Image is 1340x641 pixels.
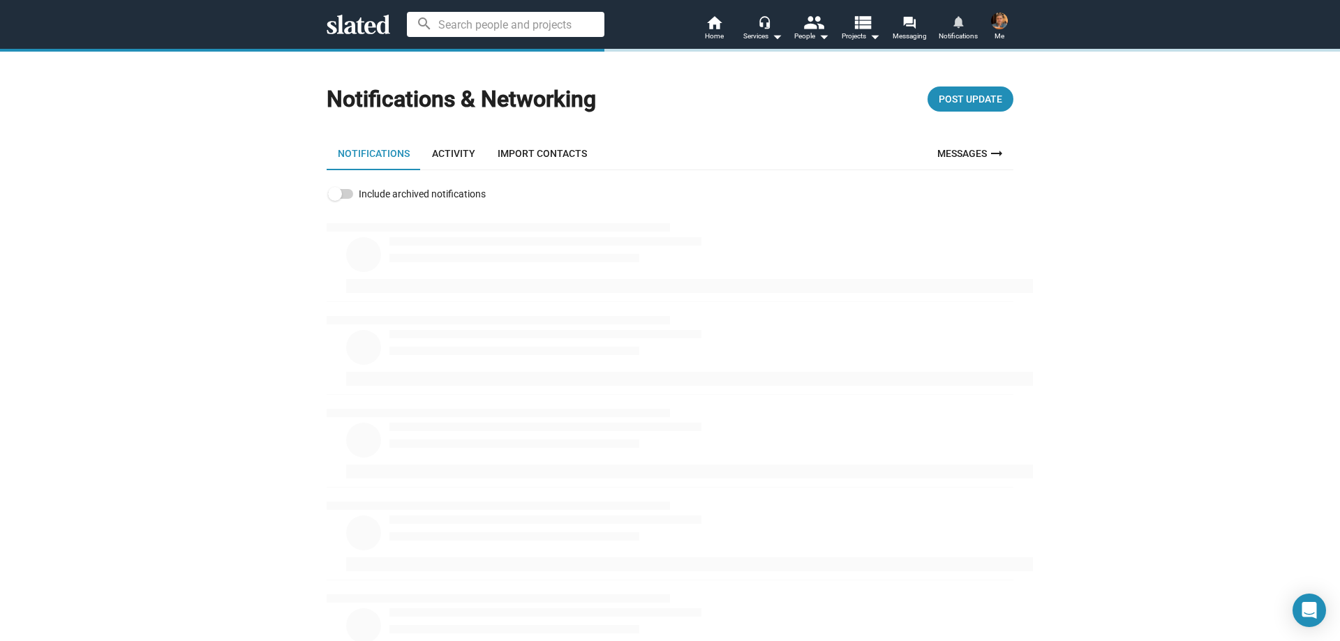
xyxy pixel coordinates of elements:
button: Post Update [928,86,1013,112]
span: Messaging [893,28,927,45]
mat-icon: arrow_drop_down [768,28,785,45]
img: Jay Burnley [991,13,1008,29]
a: Messages [929,137,1013,170]
input: Search people and projects [407,12,604,37]
a: Activity [421,137,486,170]
mat-icon: home [706,14,722,31]
a: Messaging [885,14,934,45]
div: Open Intercom Messenger [1293,594,1326,627]
span: Post Update [939,86,1002,112]
span: Projects [842,28,880,45]
span: Notifications [939,28,978,45]
a: Notifications [327,137,421,170]
button: Services [738,14,787,45]
mat-icon: notifications [951,15,965,28]
button: Jay BurnleyMe [983,10,1016,46]
button: Projects [836,14,885,45]
span: Include archived notifications [359,186,486,202]
a: Import Contacts [486,137,598,170]
button: People [787,14,836,45]
mat-icon: arrow_drop_down [866,28,883,45]
div: Services [743,28,782,45]
div: People [794,28,829,45]
mat-icon: people [803,12,824,32]
a: Notifications [934,14,983,45]
mat-icon: headset_mic [758,15,770,28]
mat-icon: arrow_drop_down [815,28,832,45]
mat-icon: view_list [852,12,872,32]
mat-icon: forum [902,15,916,29]
h1: Notifications & Networking [327,84,596,114]
a: Home [690,14,738,45]
span: Home [705,28,724,45]
mat-icon: arrow_right_alt [988,145,1005,162]
span: Me [995,28,1004,45]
